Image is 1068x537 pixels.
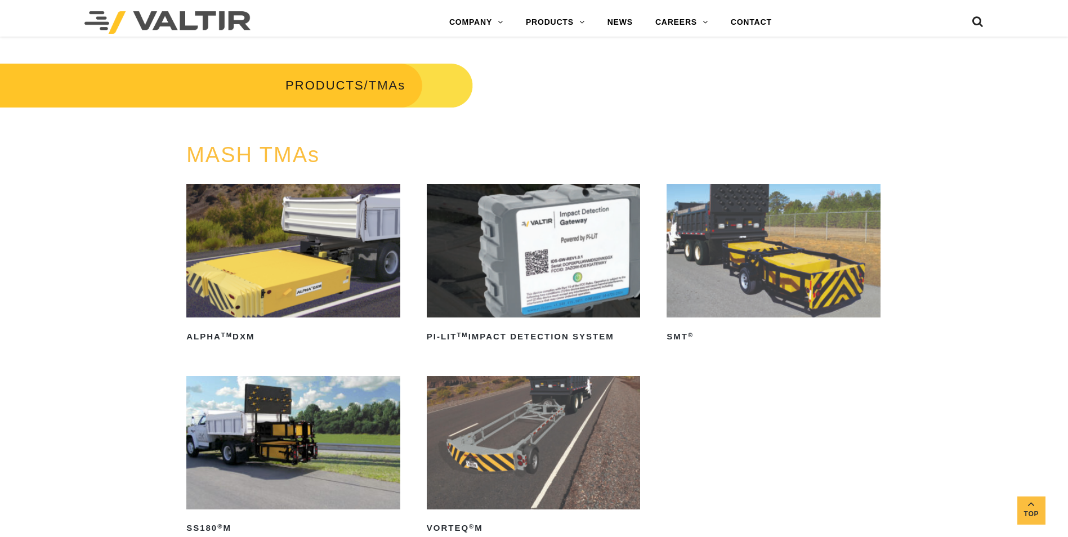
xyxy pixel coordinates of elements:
span: TMAs [369,78,405,92]
sup: ® [688,332,694,338]
h2: SMT [667,328,881,346]
span: Top [1017,508,1045,521]
a: PRODUCTS [515,11,596,34]
h2: PI-LIT Impact Detection System [427,328,641,346]
a: SMT® [667,184,881,346]
a: MASH TMAs [186,143,320,167]
sup: ® [217,523,223,530]
a: COMPANY [438,11,515,34]
img: Valtir [84,11,251,34]
sup: ® [469,523,475,530]
a: PI-LITTMImpact Detection System [427,184,641,346]
sup: TM [221,332,233,338]
a: CAREERS [644,11,720,34]
h2: ALPHA DXM [186,328,400,346]
a: Top [1017,496,1045,525]
a: ALPHATMDXM [186,184,400,346]
a: PRODUCTS [285,78,364,92]
a: CONTACT [720,11,783,34]
a: NEWS [596,11,644,34]
sup: TM [457,332,468,338]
